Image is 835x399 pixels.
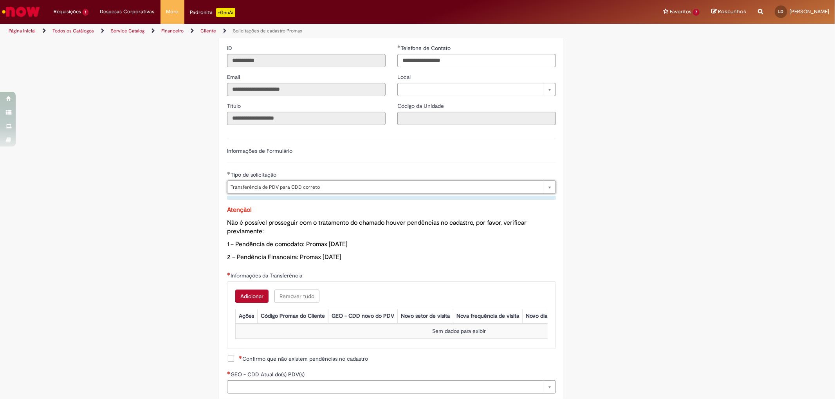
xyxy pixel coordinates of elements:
span: Local [397,73,412,81]
th: Novo dia da visita [523,309,572,323]
input: Título [227,112,386,125]
a: Solicitações de cadastro Promax [233,28,302,34]
a: Limpar campo GEO - CDD Atual do(s) PDV(s) [227,380,556,394]
th: Código Promax do Cliente [258,309,328,323]
input: Telefone de Contato [397,54,556,67]
span: GEO - CDD Atual do(s) PDV(s) [231,371,306,378]
label: Somente leitura - Código da Unidade [397,102,445,110]
a: Todos os Catálogos [52,28,94,34]
th: Nova frequência de visita [453,309,523,323]
label: Somente leitura - Título [227,102,242,110]
button: Adicionar uma linha para Informações da Transferência [235,290,269,303]
span: Informações da Transferência [231,272,304,279]
label: Somente leitura - ID [227,44,234,52]
span: Obrigatório Preenchido [397,45,401,48]
span: Requisições [54,8,81,16]
span: Não é possível prosseguir com o tratamento do chamado houver pendências no cadastro, por favor, v... [227,219,527,236]
span: Tipo de solicitação [231,171,278,178]
span: Rascunhos [718,8,746,15]
span: Somente leitura - Título [227,102,242,109]
span: Favoritos [670,8,691,16]
span: Somente leitura - Código da Unidade [397,102,445,109]
span: 1 [83,9,88,16]
span: 7 [693,9,700,16]
span: More [166,8,179,16]
th: Novo setor de visita [398,309,453,323]
img: ServiceNow [1,4,41,20]
label: Informações de Formulário [227,147,292,154]
span: Atenção! [227,206,252,214]
input: ID [227,54,386,67]
th: Ações [236,309,258,323]
a: Limpar campo Local [397,83,556,96]
span: Somente leitura - ID [227,45,234,52]
a: Rascunhos [711,8,746,16]
span: 2 – Pendência Financeira: Promax [DATE] [227,253,341,261]
input: Email [227,83,386,96]
label: Somente leitura - Email [227,73,242,81]
div: Padroniza [190,8,235,17]
a: Página inicial [9,28,36,34]
a: Service Catalog [111,28,144,34]
span: [PERSON_NAME] [790,8,829,15]
span: Confirmo que não existem pendências no cadastro [239,355,368,363]
a: Financeiro [161,28,184,34]
a: Cliente [200,28,216,34]
span: Necessários [227,371,231,374]
span: Obrigatório Preenchido [227,172,231,175]
span: Somente leitura - Email [227,73,242,81]
p: +GenAi [216,8,235,17]
ul: Trilhas de página [6,24,551,38]
input: Código da Unidade [397,112,556,125]
span: Transferência de PDV para CDD correto [231,181,540,193]
span: Necessários [239,356,242,359]
span: Telefone de Contato [401,45,452,52]
span: LD [779,9,784,14]
span: Necessários [227,272,231,276]
td: Sem dados para exibir [236,324,683,338]
th: GEO - CDD novo do PDV [328,309,398,323]
span: Despesas Corporativas [100,8,155,16]
span: 1 – Pendência de comodato: Promax [DATE] [227,240,348,248]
